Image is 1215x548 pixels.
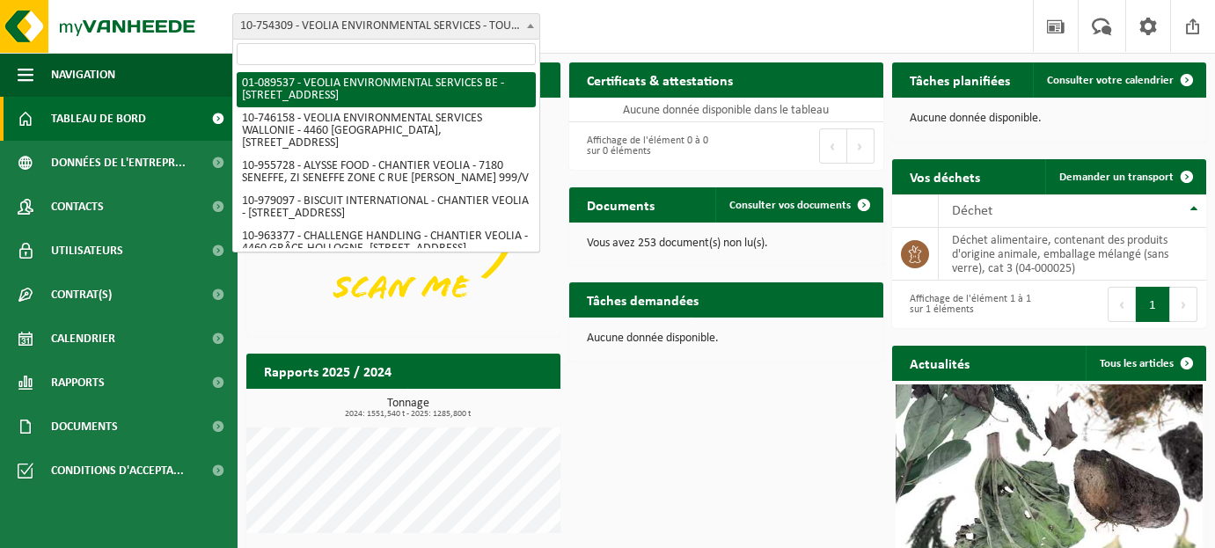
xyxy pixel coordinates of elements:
span: Conditions d'accepta... [51,449,184,493]
h3: Tonnage [255,398,560,419]
button: Previous [1108,287,1136,322]
span: Utilisateurs [51,229,123,273]
button: Next [1170,287,1197,322]
li: 10-979097 - BISCUIT INTERNATIONAL - CHANTIER VEOLIA - [STREET_ADDRESS] [237,190,536,225]
div: Affichage de l'élément 1 à 1 sur 1 éléments [901,285,1041,324]
div: Affichage de l'élément 0 à 0 sur 0 éléments [578,127,718,165]
li: 01-089537 - VEOLIA ENVIRONMENTAL SERVICES BE - [STREET_ADDRESS] [237,72,536,107]
h2: Actualités [892,346,987,380]
span: Consulter vos documents [729,200,851,211]
h2: Tâches planifiées [892,62,1028,97]
p: Aucune donnée disponible. [910,113,1189,125]
li: 10-955728 - ALYSSE FOOD - CHANTIER VEOLIA - 7180 SENEFFE, ZI SENEFFE ZONE C RUE [PERSON_NAME] 999/V [237,155,536,190]
li: 10-963377 - CHALLENGE HANDLING - CHANTIER VEOLIA - 4460 GRÂCE-HOLLOGNE, [STREET_ADDRESS] [237,225,536,260]
h2: Vos déchets [892,159,998,194]
li: 10-746158 - VEOLIA ENVIRONMENTAL SERVICES WALLONIE - 4460 [GEOGRAPHIC_DATA], [STREET_ADDRESS] [237,107,536,155]
span: Tableau de bord [51,97,146,141]
h2: Tâches demandées [569,282,716,317]
span: Données de l'entrepr... [51,141,186,185]
h2: Rapports 2025 / 2024 [246,354,409,388]
button: Next [847,128,875,164]
span: 2024: 1551,540 t - 2025: 1285,800 t [255,410,560,419]
a: Consulter les rapports [407,388,559,423]
h2: Documents [569,187,672,222]
td: déchet alimentaire, contenant des produits d'origine animale, emballage mélangé (sans verre), cat... [939,228,1206,281]
span: Consulter votre calendrier [1047,75,1174,86]
a: Consulter vos documents [715,187,882,223]
span: 10-754309 - VEOLIA ENVIRONMENTAL SERVICES - TOURNEÉ CAMION ALIMENTAIRE - 5140 SOMBREFFE, RUE DE L... [232,13,540,40]
span: Calendrier [51,317,115,361]
button: Previous [819,128,847,164]
button: 1 [1136,287,1170,322]
span: Rapports [51,361,105,405]
span: Contacts [51,185,104,229]
span: Contrat(s) [51,273,112,317]
td: Aucune donnée disponible dans le tableau [569,98,883,122]
span: Déchet [952,204,992,218]
h2: Certificats & attestations [569,62,750,97]
p: Aucune donnée disponible. [587,332,866,345]
a: Tous les articles [1086,346,1204,381]
a: Demander un transport [1045,159,1204,194]
a: Consulter votre calendrier [1033,62,1204,98]
p: Vous avez 253 document(s) non lu(s). [587,237,866,250]
span: Documents [51,405,118,449]
span: 10-754309 - VEOLIA ENVIRONMENTAL SERVICES - TOURNEÉ CAMION ALIMENTAIRE - 5140 SOMBREFFE, RUE DE L... [233,14,539,39]
span: Demander un transport [1059,172,1174,183]
span: Navigation [51,53,115,97]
